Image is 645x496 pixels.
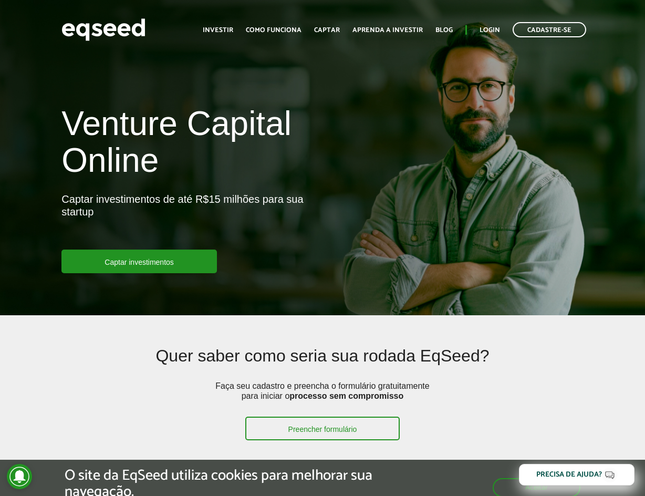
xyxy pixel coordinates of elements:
[212,381,433,417] p: Faça seu cadastro e preencha o formulário gratuitamente para iniciar o
[203,27,233,34] a: Investir
[480,27,500,34] a: Login
[513,22,586,37] a: Cadastre-se
[289,391,403,400] strong: processo sem compromisso
[435,27,453,34] a: Blog
[246,27,301,34] a: Como funciona
[352,27,423,34] a: Aprenda a investir
[245,417,400,440] a: Preencher formulário
[116,347,530,381] h2: Quer saber como seria sua rodada EqSeed?
[61,250,217,273] a: Captar investimentos
[61,105,315,184] h1: Venture Capital Online
[314,27,340,34] a: Captar
[61,16,145,44] img: EqSeed
[61,193,315,250] p: Captar investimentos de até R$15 milhões para sua startup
